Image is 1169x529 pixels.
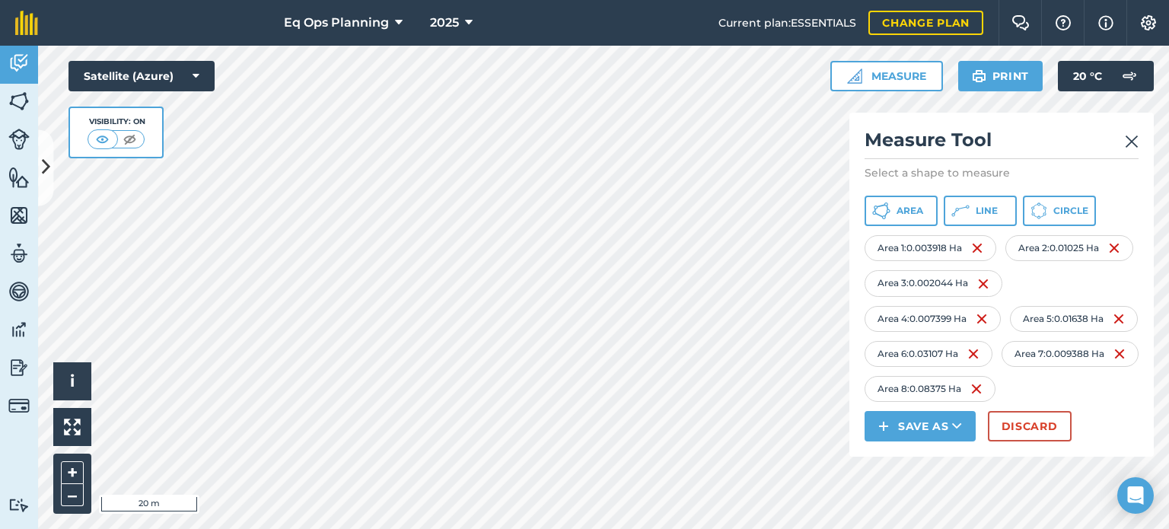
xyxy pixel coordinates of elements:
[8,166,30,189] img: svg+xml;base64,PHN2ZyB4bWxucz0iaHR0cDovL3d3dy53My5vcmcvMjAwMC9zdmciIHdpZHRoPSI1NiIgaGVpZ2h0PSI2MC...
[830,61,943,91] button: Measure
[61,461,84,484] button: +
[284,14,389,32] span: Eq Ops Planning
[718,14,856,31] span: Current plan : ESSENTIALS
[1073,61,1102,91] span: 20 ° C
[878,417,889,435] img: svg+xml;base64,PHN2ZyB4bWxucz0iaHR0cDovL3d3dy53My5vcmcvMjAwMC9zdmciIHdpZHRoPSIxNCIgaGVpZ2h0PSIyNC...
[865,165,1139,180] p: Select a shape to measure
[847,69,862,84] img: Ruler icon
[8,318,30,341] img: svg+xml;base64,PD94bWwgdmVyc2lvbj0iMS4wIiBlbmNvZGluZz0idXRmLTgiPz4KPCEtLSBHZW5lcmF0b3I6IEFkb2JlIE...
[88,116,145,128] div: Visibility: On
[976,205,998,217] span: Line
[8,204,30,227] img: svg+xml;base64,PHN2ZyB4bWxucz0iaHR0cDovL3d3dy53My5vcmcvMjAwMC9zdmciIHdpZHRoPSI1NiIgaGVpZ2h0PSI2MC...
[1002,341,1139,367] div: Area 7 : 0.009388 Ha
[1023,196,1096,226] button: Circle
[976,310,988,328] img: svg+xml;base64,PHN2ZyB4bWxucz0iaHR0cDovL3d3dy53My5vcmcvMjAwMC9zdmciIHdpZHRoPSIxNiIgaGVpZ2h0PSIyNC...
[8,356,30,379] img: svg+xml;base64,PD94bWwgdmVyc2lvbj0iMS4wIiBlbmNvZGluZz0idXRmLTgiPz4KPCEtLSBHZW5lcmF0b3I6IEFkb2JlIE...
[865,196,938,226] button: Area
[865,128,1139,159] h2: Measure Tool
[1113,345,1126,363] img: svg+xml;base64,PHN2ZyB4bWxucz0iaHR0cDovL3d3dy53My5vcmcvMjAwMC9zdmciIHdpZHRoPSIxNiIgaGVpZ2h0PSIyNC...
[971,239,983,257] img: svg+xml;base64,PHN2ZyB4bWxucz0iaHR0cDovL3d3dy53My5vcmcvMjAwMC9zdmciIHdpZHRoPSIxNiIgaGVpZ2h0PSIyNC...
[68,61,215,91] button: Satellite (Azure)
[8,90,30,113] img: svg+xml;base64,PHN2ZyB4bWxucz0iaHR0cDovL3d3dy53My5vcmcvMjAwMC9zdmciIHdpZHRoPSI1NiIgaGVpZ2h0PSI2MC...
[53,362,91,400] button: i
[1098,14,1113,32] img: svg+xml;base64,PHN2ZyB4bWxucz0iaHR0cDovL3d3dy53My5vcmcvMjAwMC9zdmciIHdpZHRoPSIxNyIgaGVpZ2h0PSIxNy...
[1125,132,1139,151] img: svg+xml;base64,PHN2ZyB4bWxucz0iaHR0cDovL3d3dy53My5vcmcvMjAwMC9zdmciIHdpZHRoPSIyMiIgaGVpZ2h0PSIzMC...
[8,280,30,303] img: svg+xml;base64,PD94bWwgdmVyc2lvbj0iMS4wIiBlbmNvZGluZz0idXRmLTgiPz4KPCEtLSBHZW5lcmF0b3I6IEFkb2JlIE...
[865,411,976,441] button: Save as
[1005,235,1133,261] div: Area 2 : 0.01025 Ha
[120,132,139,147] img: svg+xml;base64,PHN2ZyB4bWxucz0iaHR0cDovL3d3dy53My5vcmcvMjAwMC9zdmciIHdpZHRoPSI1MCIgaGVpZ2h0PSI0MC...
[8,395,30,416] img: svg+xml;base64,PD94bWwgdmVyc2lvbj0iMS4wIiBlbmNvZGluZz0idXRmLTgiPz4KPCEtLSBHZW5lcmF0b3I6IEFkb2JlIE...
[868,11,983,35] a: Change plan
[1054,15,1072,30] img: A question mark icon
[944,196,1017,226] button: Line
[865,270,1002,296] div: Area 3 : 0.002044 Ha
[1058,61,1154,91] button: 20 °C
[64,419,81,435] img: Four arrows, one pointing top left, one top right, one bottom right and the last bottom left
[865,306,1001,332] div: Area 4 : 0.007399 Ha
[958,61,1043,91] button: Print
[8,242,30,265] img: svg+xml;base64,PD94bWwgdmVyc2lvbj0iMS4wIiBlbmNvZGluZz0idXRmLTgiPz4KPCEtLSBHZW5lcmF0b3I6IEFkb2JlIE...
[1053,205,1088,217] span: Circle
[1117,477,1154,514] div: Open Intercom Messenger
[8,52,30,75] img: svg+xml;base64,PD94bWwgdmVyc2lvbj0iMS4wIiBlbmNvZGluZz0idXRmLTgiPz4KPCEtLSBHZW5lcmF0b3I6IEFkb2JlIE...
[8,129,30,150] img: svg+xml;base64,PD94bWwgdmVyc2lvbj0iMS4wIiBlbmNvZGluZz0idXRmLTgiPz4KPCEtLSBHZW5lcmF0b3I6IEFkb2JlIE...
[93,132,112,147] img: svg+xml;base64,PHN2ZyB4bWxucz0iaHR0cDovL3d3dy53My5vcmcvMjAwMC9zdmciIHdpZHRoPSI1MCIgaGVpZ2h0PSI0MC...
[988,411,1072,441] button: Discard
[865,235,996,261] div: Area 1 : 0.003918 Ha
[1011,15,1030,30] img: Two speech bubbles overlapping with the left bubble in the forefront
[1139,15,1158,30] img: A cog icon
[1010,306,1138,332] div: Area 5 : 0.01638 Ha
[977,275,989,293] img: svg+xml;base64,PHN2ZyB4bWxucz0iaHR0cDovL3d3dy53My5vcmcvMjAwMC9zdmciIHdpZHRoPSIxNiIgaGVpZ2h0PSIyNC...
[865,376,995,402] div: Area 8 : 0.08375 Ha
[865,341,992,367] div: Area 6 : 0.03107 Ha
[15,11,38,35] img: fieldmargin Logo
[897,205,923,217] span: Area
[1113,310,1125,328] img: svg+xml;base64,PHN2ZyB4bWxucz0iaHR0cDovL3d3dy53My5vcmcvMjAwMC9zdmciIHdpZHRoPSIxNiIgaGVpZ2h0PSIyNC...
[1108,239,1120,257] img: svg+xml;base64,PHN2ZyB4bWxucz0iaHR0cDovL3d3dy53My5vcmcvMjAwMC9zdmciIHdpZHRoPSIxNiIgaGVpZ2h0PSIyNC...
[970,380,983,398] img: svg+xml;base64,PHN2ZyB4bWxucz0iaHR0cDovL3d3dy53My5vcmcvMjAwMC9zdmciIHdpZHRoPSIxNiIgaGVpZ2h0PSIyNC...
[430,14,459,32] span: 2025
[70,371,75,390] span: i
[61,484,84,506] button: –
[972,67,986,85] img: svg+xml;base64,PHN2ZyB4bWxucz0iaHR0cDovL3d3dy53My5vcmcvMjAwMC9zdmciIHdpZHRoPSIxOSIgaGVpZ2h0PSIyNC...
[967,345,979,363] img: svg+xml;base64,PHN2ZyB4bWxucz0iaHR0cDovL3d3dy53My5vcmcvMjAwMC9zdmciIHdpZHRoPSIxNiIgaGVpZ2h0PSIyNC...
[1114,61,1145,91] img: svg+xml;base64,PD94bWwgdmVyc2lvbj0iMS4wIiBlbmNvZGluZz0idXRmLTgiPz4KPCEtLSBHZW5lcmF0b3I6IEFkb2JlIE...
[8,498,30,512] img: svg+xml;base64,PD94bWwgdmVyc2lvbj0iMS4wIiBlbmNvZGluZz0idXRmLTgiPz4KPCEtLSBHZW5lcmF0b3I6IEFkb2JlIE...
